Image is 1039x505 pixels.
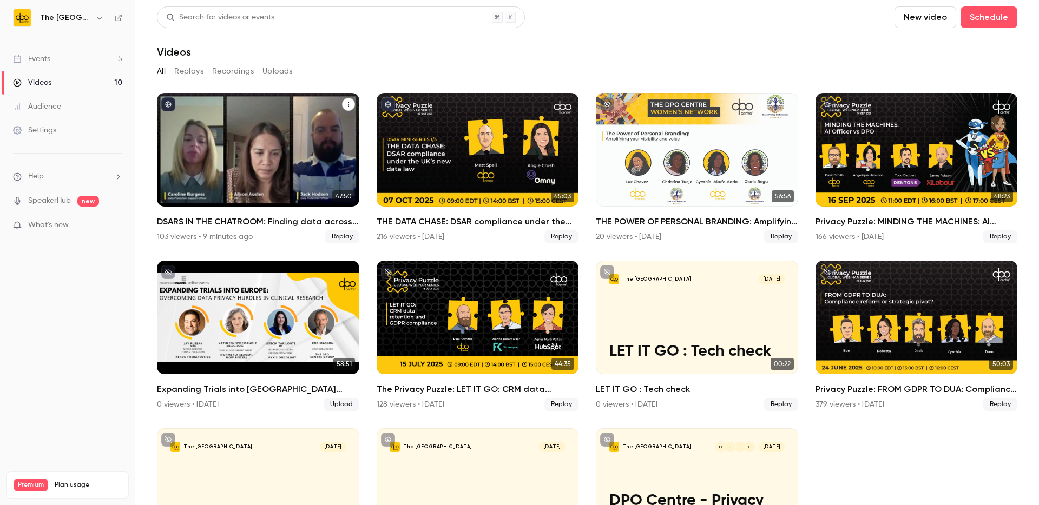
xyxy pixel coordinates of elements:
div: 0 viewers • [DATE] [157,399,219,410]
div: J [725,441,735,452]
li: Privacy Puzzle: MINDING THE MACHINES: AI Officer vs DPO [816,93,1018,243]
h2: THE POWER OF PERSONAL BRANDING: Amplifying your visibility invoice [596,215,798,228]
div: 128 viewers • [DATE] [377,399,444,410]
span: Help [28,171,44,182]
button: unpublished [161,433,175,447]
button: unpublished [600,97,614,111]
span: 47:50 [332,190,355,202]
a: SpeakerHub [28,195,71,207]
span: What's new [28,220,69,231]
span: Replay [544,230,578,243]
li: THE POWER OF PERSONAL BRANDING: Amplifying your visibility invoice [596,93,798,243]
div: D [715,441,726,452]
button: unpublished [161,265,175,279]
p: The [GEOGRAPHIC_DATA] [183,443,252,450]
div: 0 viewers • [DATE] [596,399,657,410]
button: published [161,97,175,111]
span: Replay [764,398,798,411]
p: The [GEOGRAPHIC_DATA] [403,443,472,450]
section: Videos [157,6,1017,499]
button: unpublished [820,265,834,279]
li: DSARS IN THE CHATROOM: Finding data across informal messaging channels [157,93,359,243]
a: 45:03THE DATA CHASE: DSAR compliance under the UK’s new data law216 viewers • [DATE]Replay [377,93,579,243]
span: [DATE] [759,274,785,284]
a: 44:35The Privacy Puzzle: LET IT GO: CRM data retention and GDPR compliance128 viewers • [DATE]Replay [377,261,579,411]
span: 00:22 [771,358,794,370]
button: unpublished [600,265,614,279]
div: C [744,441,755,452]
button: Schedule [961,6,1017,28]
span: Replay [764,230,798,243]
a: 47:50DSARS IN THE CHATROOM: Finding data across informal messaging channels103 viewers • 9 minute... [157,93,359,243]
a: 58:51Expanding Trials into [GEOGRAPHIC_DATA] Overcoming Data Privacy Hurdles in Clinical Research... [157,261,359,411]
span: Replay [983,398,1017,411]
span: Premium [14,479,48,491]
div: Events [13,54,50,64]
img: Test for swear words [390,442,399,451]
div: 20 viewers • [DATE] [596,231,661,242]
img: TEST: DUA [170,442,180,451]
h2: Privacy Puzzle: MINDING THE MACHINES: AI Officer vs DPO [816,215,1018,228]
span: 50:03 [989,358,1013,370]
button: published [381,97,395,111]
span: [DATE] [320,442,346,451]
button: Uploads [262,63,293,80]
li: Privacy Puzzle: FROM GDPR TO DUA: Compliance reform or strategic pivot? [816,261,1018,411]
div: Audience [13,101,61,112]
span: Upload [324,398,359,411]
a: 56:56THE POWER OF PERSONAL BRANDING: Amplifying your visibility invoice20 viewers • [DATE]Replay [596,93,798,243]
h1: Videos [157,45,191,58]
span: [DATE] [539,442,565,451]
div: T [734,441,745,452]
div: Videos [13,77,51,88]
h2: DSARS IN THE CHATROOM: Finding data across informal messaging channels [157,215,359,228]
h6: The [GEOGRAPHIC_DATA] [40,12,91,23]
span: 44:35 [551,358,574,370]
button: Replays [174,63,203,80]
button: All [157,63,166,80]
li: help-dropdown-opener [13,171,122,182]
p: The [GEOGRAPHIC_DATA] [622,443,691,450]
span: 56:56 [772,190,794,202]
span: Replay [544,398,578,411]
span: Plan usage [55,481,122,489]
div: 166 viewers • [DATE] [816,231,884,242]
li: THE DATA CHASE: DSAR compliance under the UK’s new data law [377,93,579,243]
span: 48:23 [991,190,1013,202]
img: The DPO Centre [14,9,31,26]
li: LET IT GO : Tech check [596,261,798,411]
span: new [77,196,99,207]
li: Expanding Trials into Europe Overcoming Data Privacy Hurdles in Clinical Research [157,261,359,411]
h2: THE DATA CHASE: DSAR compliance under the UK’s new data law [377,215,579,228]
button: New video [895,6,956,28]
div: Settings [13,125,56,136]
p: The [GEOGRAPHIC_DATA] [622,276,691,283]
a: 48:23Privacy Puzzle: MINDING THE MACHINES: AI Officer vs DPO166 viewers • [DATE]Replay [816,93,1018,243]
button: unpublished [381,433,395,447]
div: 379 viewers • [DATE] [816,399,884,410]
button: unpublished [820,97,834,111]
button: unpublished [600,433,614,447]
button: Recordings [212,63,254,80]
div: Search for videos or events [166,12,274,23]
img: LET IT GO : Tech check [609,274,619,284]
li: The Privacy Puzzle: LET IT GO: CRM data retention and GDPR compliance [377,261,579,411]
div: 103 viewers • 9 minutes ago [157,231,253,242]
h2: Expanding Trials into [GEOGRAPHIC_DATA] Overcoming Data Privacy Hurdles in Clinical Research [157,383,359,396]
span: Replay [983,230,1017,243]
h2: The Privacy Puzzle: LET IT GO: CRM data retention and GDPR compliance [377,383,579,396]
h2: LET IT GO : Tech check [596,383,798,396]
span: 58:51 [333,358,355,370]
button: unpublished [381,265,395,279]
span: [DATE] [759,442,785,451]
img: DPO Centre - Privacy Puzzle - TEST 1 [609,442,619,451]
h2: Privacy Puzzle: FROM GDPR TO DUA: Compliance reform or strategic pivot? [816,383,1018,396]
span: Replay [325,230,359,243]
p: LET IT GO : Tech check [609,343,785,361]
a: 50:03Privacy Puzzle: FROM GDPR TO DUA: Compliance reform or strategic pivot?379 viewers • [DATE]R... [816,261,1018,411]
a: LET IT GO : Tech check The [GEOGRAPHIC_DATA][DATE]LET IT GO : Tech check00:22LET IT GO : Tech che... [596,261,798,411]
div: 216 viewers • [DATE] [377,231,444,242]
span: 45:03 [551,190,574,202]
